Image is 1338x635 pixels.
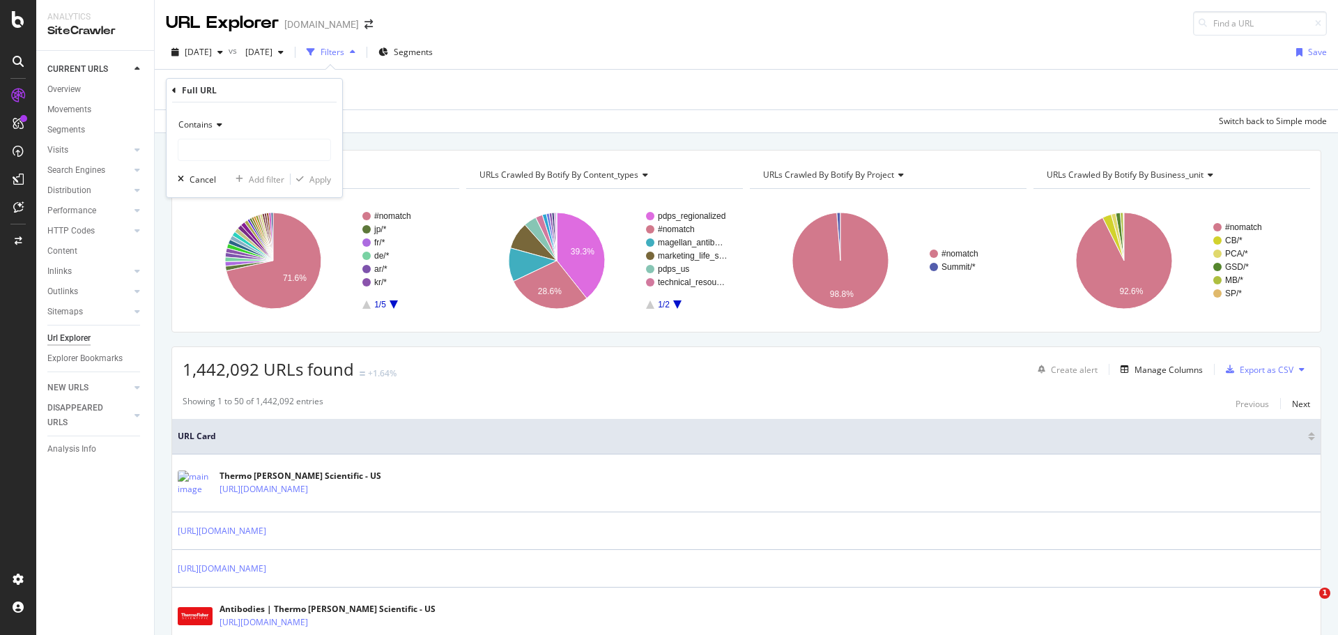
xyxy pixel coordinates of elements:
[309,174,331,185] div: Apply
[47,331,144,346] a: Url Explorer
[166,11,279,35] div: URL Explorer
[47,143,130,158] a: Visits
[47,264,130,279] a: Inlinks
[1236,395,1269,412] button: Previous
[658,277,725,287] text: technical_resou…
[47,284,130,299] a: Outlinks
[47,82,144,97] a: Overview
[1319,588,1330,599] span: 1
[47,351,123,366] div: Explorer Bookmarks
[1219,115,1327,127] div: Switch back to Simple mode
[47,183,91,198] div: Distribution
[185,46,212,58] span: 2025 Oct. 1st
[47,331,91,346] div: Url Explorer
[1292,398,1310,410] div: Next
[364,20,373,29] div: arrow-right-arrow-left
[47,143,68,158] div: Visits
[47,284,78,299] div: Outlinks
[220,470,381,482] div: Thermo [PERSON_NAME] Scientific - US
[1051,364,1098,376] div: Create alert
[466,200,740,321] svg: A chart.
[220,615,308,629] a: [URL][DOMAIN_NAME]
[183,200,456,321] svg: A chart.
[538,286,562,296] text: 28.6%
[220,482,308,496] a: [URL][DOMAIN_NAME]
[220,603,436,615] div: Antibodies | Thermo [PERSON_NAME] Scientific - US
[1291,588,1324,621] iframe: Intercom live chat
[178,562,266,576] a: [URL][DOMAIN_NAME]
[1308,46,1327,58] div: Save
[479,169,638,181] span: URLs Crawled By Botify By content_types
[291,172,331,186] button: Apply
[1047,169,1204,181] span: URLs Crawled By Botify By business_unit
[321,46,344,58] div: Filters
[1115,361,1203,378] button: Manage Columns
[47,204,96,218] div: Performance
[1135,364,1203,376] div: Manage Columns
[240,46,272,58] span: 2025 Sep. 16th
[229,45,240,56] span: vs
[183,358,354,381] span: 1,442,092 URLs found
[166,41,229,63] button: [DATE]
[941,249,978,259] text: #nomatch
[47,224,95,238] div: HTTP Codes
[178,524,266,538] a: [URL][DOMAIN_NAME]
[1044,164,1298,186] h4: URLs Crawled By Botify By business_unit
[47,102,144,117] a: Movements
[47,62,130,77] a: CURRENT URLS
[47,224,130,238] a: HTTP Codes
[47,163,105,178] div: Search Engines
[1119,286,1143,296] text: 92.6%
[1292,395,1310,412] button: Next
[183,395,323,412] div: Showing 1 to 50 of 1,442,092 entries
[283,273,307,283] text: 71.6%
[750,200,1024,321] svg: A chart.
[47,204,130,218] a: Performance
[374,300,386,309] text: 1/5
[47,381,130,395] a: NEW URLS
[178,118,213,130] span: Contains
[47,401,130,430] a: DISAPPEARED URLS
[658,300,670,309] text: 1/2
[47,102,91,117] div: Movements
[658,211,725,221] text: pdps_regionalized
[1240,364,1293,376] div: Export as CSV
[571,247,594,257] text: 39.3%
[47,401,118,430] div: DISAPPEARED URLS
[47,351,144,366] a: Explorer Bookmarks
[373,41,438,63] button: Segments
[360,372,365,376] img: Equal
[172,172,216,186] button: Cancel
[763,169,894,181] span: URLs Crawled By Botify By project
[374,211,411,221] text: #nomatch
[47,244,77,259] div: Content
[47,442,144,457] a: Analysis Info
[47,62,108,77] div: CURRENT URLS
[658,238,723,247] text: magellan_antib…
[47,123,85,137] div: Segments
[47,82,81,97] div: Overview
[1236,398,1269,410] div: Previous
[230,172,284,186] button: Add filter
[1032,358,1098,381] button: Create alert
[47,305,130,319] a: Sitemaps
[760,164,1014,186] h4: URLs Crawled By Botify By project
[658,224,695,234] text: #nomatch
[47,264,72,279] div: Inlinks
[1033,200,1307,321] div: A chart.
[1213,110,1327,132] button: Switch back to Simple mode
[1225,222,1262,232] text: #nomatch
[47,442,96,457] div: Analysis Info
[178,607,213,625] img: main image
[190,174,216,185] div: Cancel
[47,163,130,178] a: Search Engines
[284,17,359,31] div: [DOMAIN_NAME]
[182,84,217,96] div: Full URL
[1193,11,1327,36] input: Find a URL
[47,381,89,395] div: NEW URLS
[301,41,361,63] button: Filters
[1225,249,1248,259] text: PCA/*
